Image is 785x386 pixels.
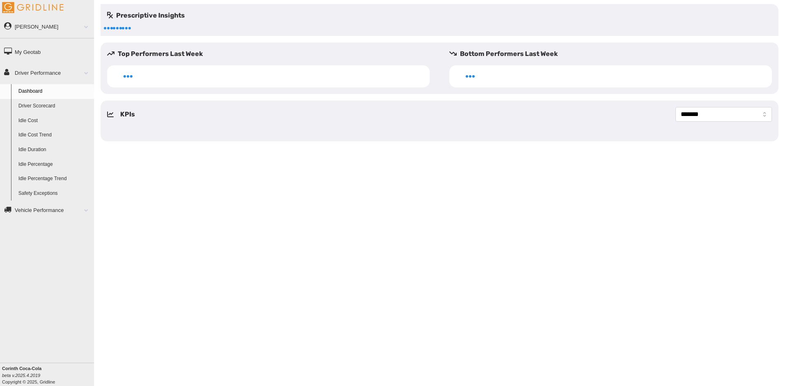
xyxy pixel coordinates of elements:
a: Safety Exceptions [15,186,94,201]
div: Copyright © 2025, Gridline [2,365,94,385]
a: Dashboard [15,84,94,99]
a: Idle Percentage Trend [15,172,94,186]
a: Idle Cost Trend [15,128,94,143]
h5: KPIs [120,109,135,119]
h5: Top Performers Last Week [107,49,436,59]
a: Driver Scorecard [15,99,94,114]
h5: Prescriptive Insights [107,11,185,20]
img: Gridline [2,2,63,13]
a: Idle Cost [15,114,94,128]
i: beta v.2025.4.2019 [2,373,40,378]
b: Corinth Coca-Cola [2,366,42,371]
a: Idle Duration [15,143,94,157]
a: Idle Percentage [15,157,94,172]
h5: Bottom Performers Last Week [449,49,778,59]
